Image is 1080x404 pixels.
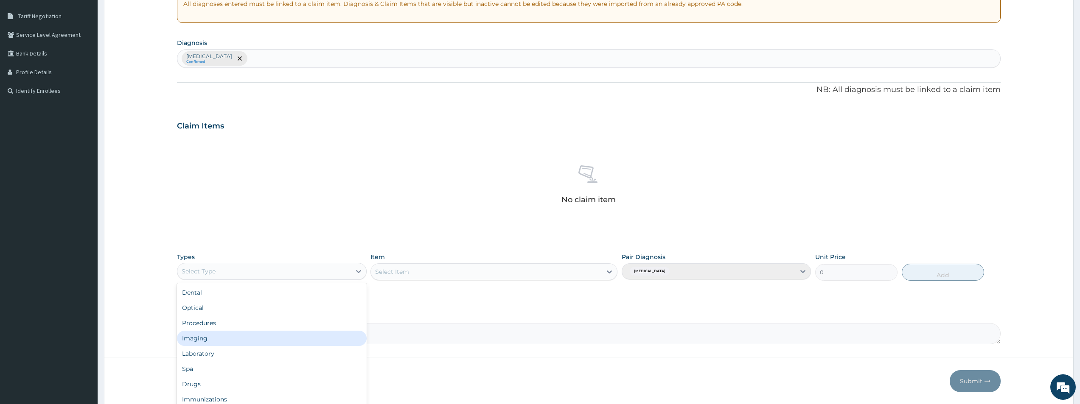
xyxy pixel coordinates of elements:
button: Submit [950,370,1001,392]
img: d_794563401_company_1708531726252_794563401 [16,42,34,64]
p: NB: All diagnosis must be linked to a claim item [177,84,1001,95]
div: Select Type [182,267,216,276]
span: Tariff Negotiation [18,12,62,20]
label: Types [177,254,195,261]
div: Imaging [177,331,366,346]
div: Minimize live chat window [139,4,160,25]
textarea: Type your message and hit 'Enter' [4,231,162,261]
label: Item [370,253,385,261]
div: Spa [177,361,366,376]
label: Unit Price [815,253,846,261]
div: Optical [177,300,366,315]
div: Chat with us now [44,47,143,59]
div: Procedures [177,315,366,331]
div: Laboratory [177,346,366,361]
label: Comment [177,311,1001,318]
div: Dental [177,285,366,300]
h3: Claim Items [177,122,224,131]
label: Pair Diagnosis [622,253,665,261]
p: No claim item [561,195,616,204]
div: Drugs [177,376,366,392]
label: Diagnosis [177,39,207,47]
span: We're online! [49,107,117,192]
button: Add [902,264,984,281]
